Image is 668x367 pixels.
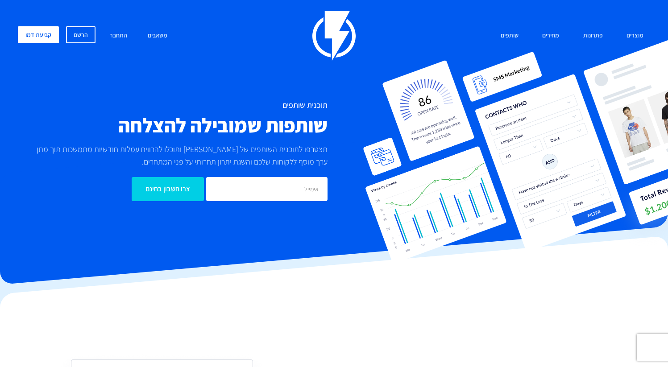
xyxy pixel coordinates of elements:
a: מוצרים [620,26,650,45]
p: תצטרפו לתוכנית השותפים של [PERSON_NAME] ותוכלו להרוויח עמלות חודשיות מתמשכות תוך מתן ערך מוסף ללק... [25,143,328,168]
a: משאבים [141,26,174,45]
a: קביעת דמו [18,26,59,43]
input: צרו חשבון בחינם [132,177,204,201]
input: אימייל [206,177,327,201]
a: שותפים [494,26,525,45]
h1: תוכנית שותפים [25,101,328,110]
h2: שותפות שמובילה להצלחה [25,114,328,136]
a: פתרונות [577,26,610,45]
a: הרשם [66,26,95,43]
a: התחבר [103,26,134,45]
a: מחירים [535,26,566,45]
